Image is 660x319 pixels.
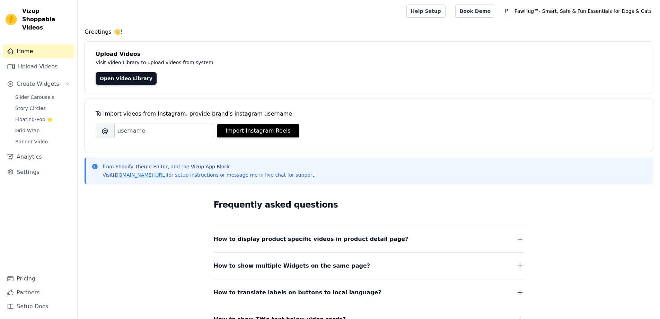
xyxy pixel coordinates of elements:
[11,115,74,124] a: Floating-Pop ⭐
[103,171,316,178] p: Visit for setup instructions or message me in live chat for support.
[3,77,74,91] button: Create Widgets
[3,60,74,74] a: Upload Videos
[17,80,59,88] span: Create Widgets
[15,105,46,112] span: Story Circles
[214,234,408,244] span: How to display product specific videos in product detail page?
[214,234,524,244] button: How to display product specific videos in product detail page?
[214,261,370,271] span: How to show multiple Widgets on the same page?
[11,92,74,102] a: Slider Carousels
[455,5,495,18] a: Book Demo
[96,50,642,58] h4: Upload Videos
[96,110,642,118] div: To import videos from Instagram, provide brand's instagram username
[3,300,74,313] a: Setup Docs
[214,288,381,297] span: How to translate labels on buttons to local language?
[11,103,74,113] a: Story Circles
[406,5,446,18] a: Help Setup
[501,5,654,17] button: P PawHug™- Smart, Safe & Fun Essentials for Dogs & Cats
[3,286,74,300] a: Partners
[15,116,53,123] span: Floating-Pop ⭐
[11,126,74,135] a: Grid Wrap
[113,172,167,178] a: [DOMAIN_NAME][URL]
[3,165,74,179] a: Settings
[85,28,653,36] h4: Greetings 👋!
[3,44,74,58] a: Home
[15,138,48,145] span: Banner Video
[103,163,316,170] p: from Shopify Theme Editor, add the Vizup App Block
[15,94,54,101] span: Slider Carousels
[3,150,74,164] a: Analytics
[11,137,74,146] a: Banner Video
[214,288,524,297] button: How to translate labels on buttons to local language?
[217,124,299,137] button: Import Instagram Reels
[214,261,524,271] button: How to show multiple Widgets on the same page?
[96,58,406,67] p: Visit Video Library to upload videos from system
[6,14,17,25] img: Vizup
[15,127,39,134] span: Grid Wrap
[504,8,508,15] text: P
[214,198,524,212] h2: Frequently asked questions
[96,124,114,138] span: @
[96,72,157,85] a: Open Video Library
[3,272,74,286] a: Pricing
[114,124,214,138] input: username
[512,5,654,17] p: PawHug™- Smart, Safe & Fun Essentials for Dogs & Cats
[22,7,72,32] span: Vizup Shoppable Videos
